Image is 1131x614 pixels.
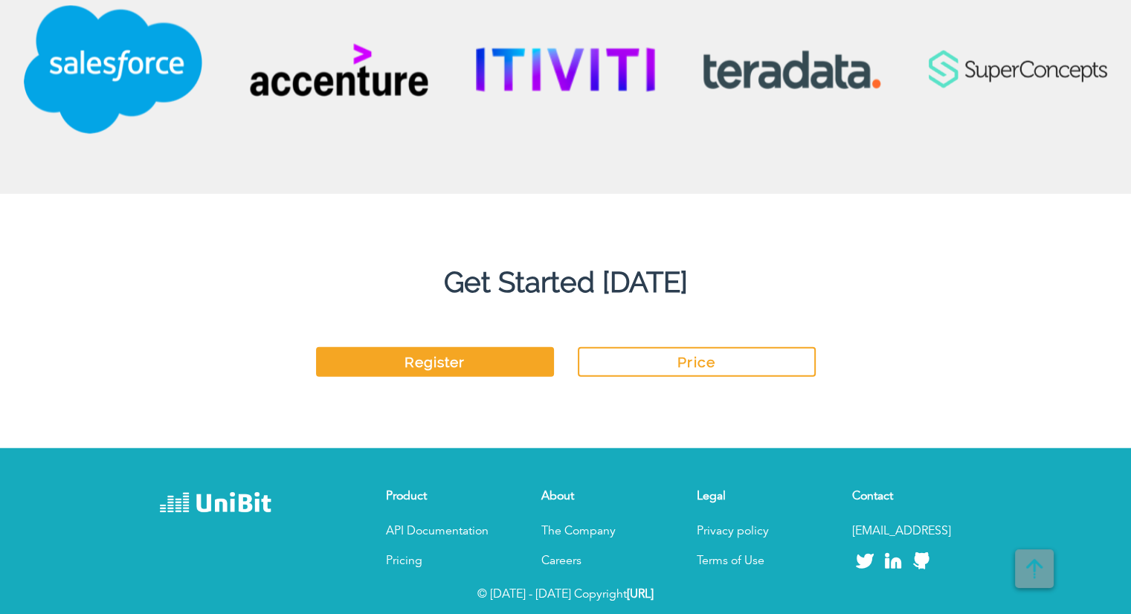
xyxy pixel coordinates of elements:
a: Terms of Use [697,555,764,567]
iframe: Drift Widget Chat Window [825,338,1122,549]
img: wBVftmZL2iYZwAAAABJRU5ErkJggg== [452,48,678,92]
p: © [DATE] - [DATE] Copyright [142,586,990,604]
img: logo-white.b5ed765.png [160,490,271,517]
a: API Documentation [386,526,489,537]
a: Careers [541,555,581,567]
a: Register [316,347,554,378]
a: Price [578,347,816,378]
a: Privacy policy [697,526,769,537]
h6: About [541,490,660,504]
strong: [URL] [627,589,654,601]
img: backtop.94947c9.png [1015,549,1054,588]
h6: Legal [697,490,816,504]
img: superconcepts.1b43a38.png [905,51,1131,88]
a: Pricing [386,555,422,567]
img: QGIWA6YNuAIAAAAASUVORK5CYII= [226,43,452,97]
iframe: Drift Widget Chat Controller [1057,540,1113,596]
img: Hcb6ShbNPwfh+25eleaJL8AAAAASUVORK5CYII= [679,51,905,88]
h6: Product [386,490,505,504]
p: The Company [541,523,660,540]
